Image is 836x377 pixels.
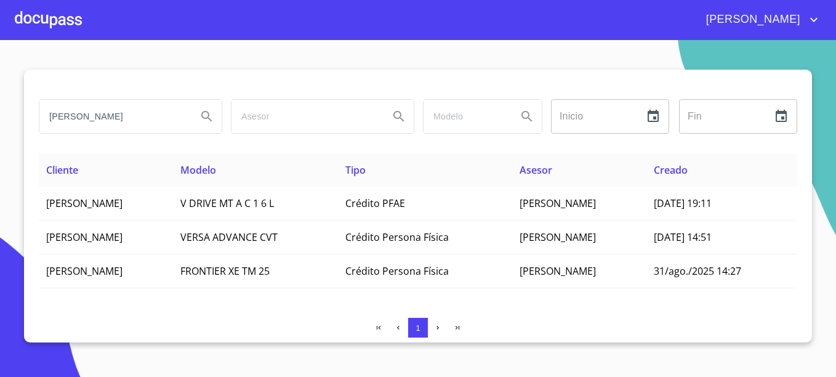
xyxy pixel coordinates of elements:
span: Tipo [345,163,366,177]
span: [PERSON_NAME] [520,197,596,210]
span: 1 [416,323,420,333]
span: [PERSON_NAME] [520,230,596,244]
button: Search [192,102,222,131]
button: Search [384,102,414,131]
span: [PERSON_NAME] [520,264,596,278]
span: 31/ago./2025 14:27 [654,264,741,278]
span: [PERSON_NAME] [46,230,123,244]
span: Crédito Persona Física [345,264,449,278]
span: Modelo [180,163,216,177]
input: search [424,100,507,133]
span: [PERSON_NAME] [697,10,806,30]
input: search [231,100,379,133]
span: Creado [654,163,688,177]
button: Search [512,102,542,131]
button: account of current user [697,10,821,30]
span: Crédito Persona Física [345,230,449,244]
span: Asesor [520,163,552,177]
span: Crédito PFAE [345,197,405,210]
input: search [39,100,187,133]
button: 1 [408,318,428,338]
span: [PERSON_NAME] [46,197,123,210]
span: VERSA ADVANCE CVT [180,230,278,244]
span: Cliente [46,163,78,177]
span: [DATE] 14:51 [654,230,712,244]
span: [DATE] 19:11 [654,197,712,210]
span: [PERSON_NAME] [46,264,123,278]
span: FRONTIER XE TM 25 [180,264,270,278]
span: V DRIVE MT A C 1 6 L [180,197,274,210]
